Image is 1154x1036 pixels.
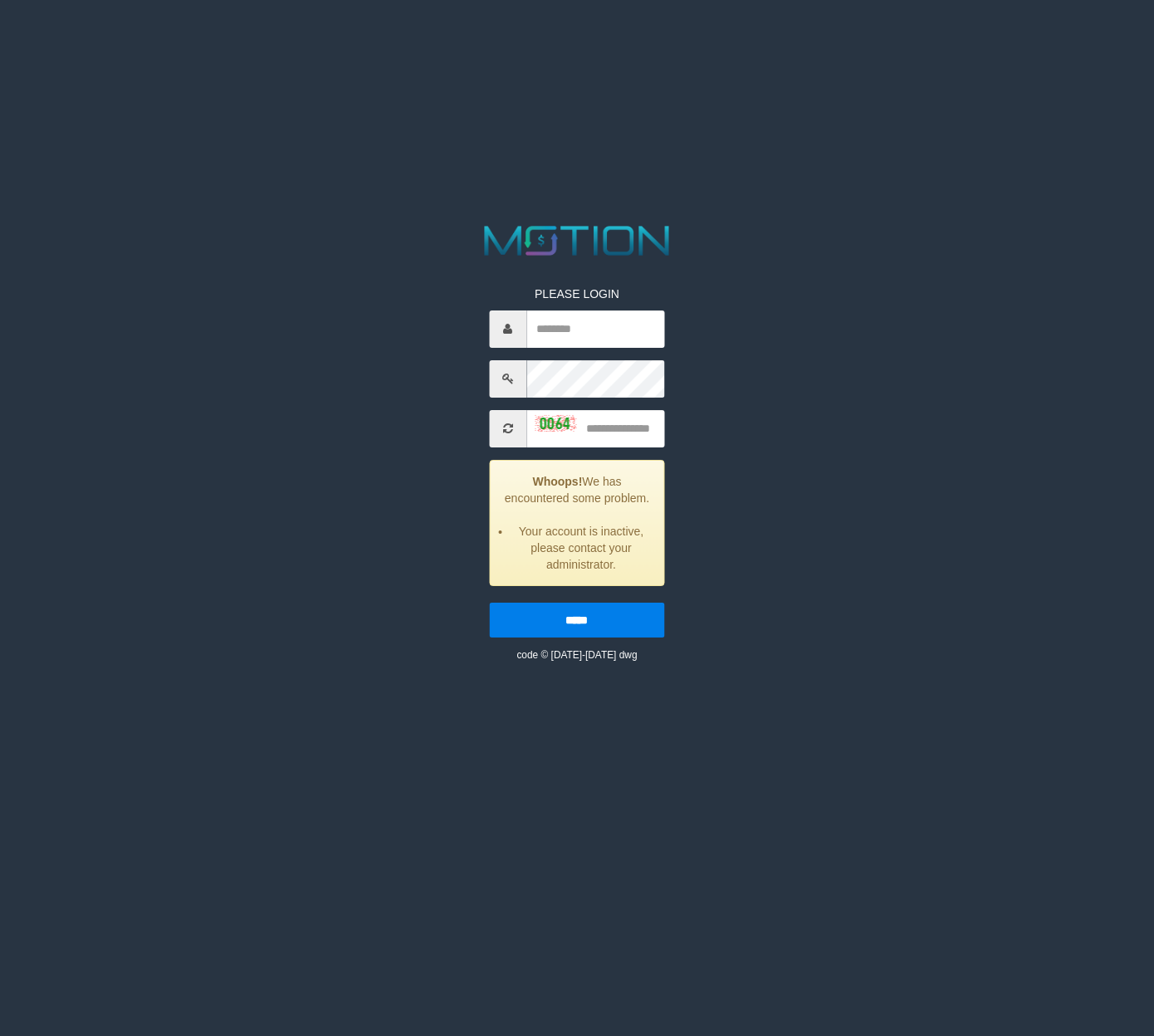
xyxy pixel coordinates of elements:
small: code © [DATE]-[DATE] dwg [516,649,637,661]
strong: Whoops! [532,475,582,488]
img: captcha [535,415,576,432]
li: Your account is inactive, please contact your administrator. [511,523,652,573]
div: We has encountered some problem. [489,460,665,586]
p: PLEASE LOGIN [489,286,665,302]
img: MOTION_logo.png [476,221,677,261]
